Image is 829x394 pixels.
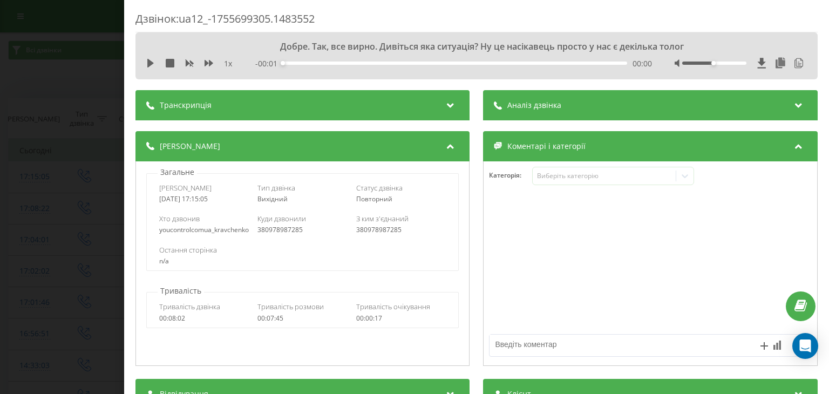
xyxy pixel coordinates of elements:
span: Тривалість розмови [258,302,324,311]
div: [DATE] 17:15:05 [159,195,249,203]
div: 00:07:45 [258,315,348,322]
div: 00:00:17 [356,315,446,322]
span: Остання сторінка [159,245,217,255]
p: Тривалість [158,286,204,296]
div: Добре. Так, все вирно. Дивіться яка ситуація? Ну це насікавець просто у нас є декілька толог [210,40,743,52]
div: youcontrolcomua_kravchenko [159,226,249,234]
span: Транскрипція [160,100,212,111]
div: Accessibility label [281,61,286,65]
span: Куди дзвонили [258,214,307,223]
span: З ким з'єднаний [356,214,409,223]
div: Open Intercom Messenger [792,333,818,359]
span: Аналіз дзвінка [508,100,562,111]
p: Загальне [158,167,197,178]
span: [PERSON_NAME] [159,183,212,193]
span: 1 x [224,58,232,69]
span: Повторний [356,194,392,203]
span: [PERSON_NAME] [160,141,220,152]
span: Тип дзвінка [258,183,296,193]
div: 380978987285 [356,226,446,234]
span: Тривалість дзвінка [159,302,220,311]
div: 00:08:02 [159,315,249,322]
span: Хто дзвонив [159,214,200,223]
span: Коментарі і категорії [508,141,586,152]
div: Accessibility label [711,61,716,65]
div: Дзвінок : ua12_-1755699305.1483552 [135,11,818,32]
span: Статус дзвінка [356,183,403,193]
span: 00:00 [633,58,652,69]
div: 380978987285 [258,226,348,234]
span: - 00:01 [256,58,283,69]
span: Тривалість очікування [356,302,430,311]
h4: Категорія : [490,172,533,179]
span: Вихідний [258,194,288,203]
div: n/a [159,257,446,265]
div: Виберіть категорію [537,172,672,180]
